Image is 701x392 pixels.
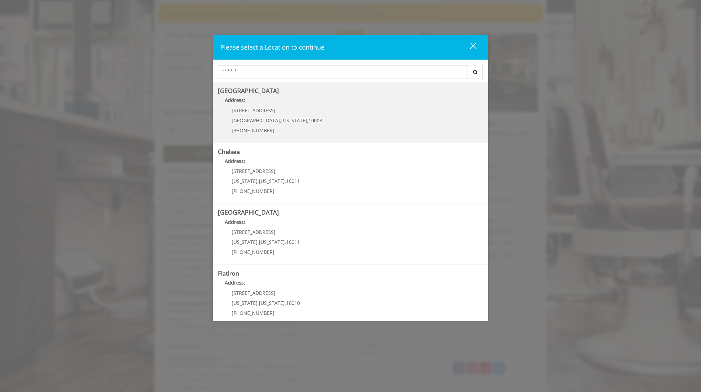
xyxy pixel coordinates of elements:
[286,239,300,245] span: 10011
[259,178,285,184] span: [US_STATE]
[232,178,258,184] span: [US_STATE]
[225,219,245,225] b: Address:
[258,300,259,306] span: ,
[232,229,275,235] span: [STREET_ADDRESS]
[285,178,286,184] span: ,
[225,97,245,103] b: Address:
[232,117,280,124] span: [GEOGRAPHIC_DATA]
[218,65,483,82] div: Center Select
[218,208,279,216] b: [GEOGRAPHIC_DATA]
[285,300,286,306] span: ,
[232,290,275,296] span: [STREET_ADDRESS]
[258,178,259,184] span: ,
[259,239,285,245] span: [US_STATE]
[462,42,476,52] div: close dialog
[232,310,274,316] span: [PHONE_NUMBER]
[232,188,274,194] span: [PHONE_NUMBER]
[232,249,274,255] span: [PHONE_NUMBER]
[225,279,245,286] b: Address:
[218,147,240,156] b: Chelsea
[281,117,307,124] span: [US_STATE]
[232,239,258,245] span: [US_STATE]
[471,70,479,74] i: Search button
[232,127,274,134] span: [PHONE_NUMBER]
[286,178,300,184] span: 10011
[280,117,281,124] span: ,
[286,300,300,306] span: 10010
[308,117,322,124] span: 10003
[218,65,468,79] input: Search Center
[232,107,275,114] span: [STREET_ADDRESS]
[218,269,239,277] b: Flatiron
[457,40,481,54] button: close dialog
[220,43,324,51] span: Please select a Location to continue
[259,300,285,306] span: [US_STATE]
[232,300,258,306] span: [US_STATE]
[285,239,286,245] span: ,
[218,86,279,95] b: [GEOGRAPHIC_DATA]
[225,158,245,164] b: Address:
[258,239,259,245] span: ,
[232,168,275,174] span: [STREET_ADDRESS]
[307,117,308,124] span: ,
